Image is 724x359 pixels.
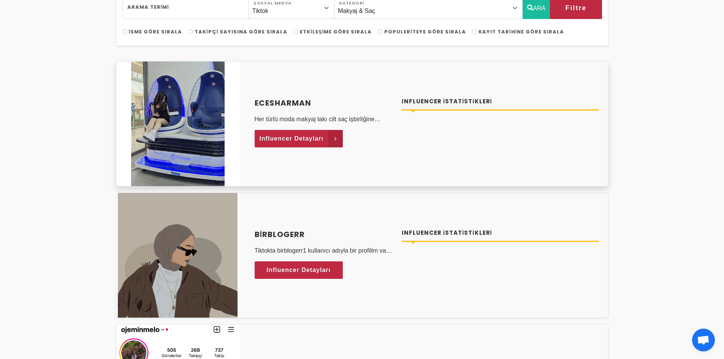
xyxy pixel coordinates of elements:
[267,264,331,276] span: Influencer Detayları
[300,28,372,35] span: Etkileşime Göre Sırala
[260,133,324,144] span: Influencer Detayları
[255,115,393,124] p: Her türlü moda makyaj takı cilt saç işbirliğine açığım🫂
[384,28,466,35] span: Populeriteye Göre Sırala
[402,229,599,237] h4: Influencer İstatistikleri
[255,229,393,240] a: birblogerr
[255,130,343,147] a: Influencer Detayları
[255,97,393,109] a: ecesharman
[129,28,182,35] span: İsme Göre Sırala
[188,29,193,34] input: Takipçi Sayısına Göre Sırala
[122,29,127,34] input: İsme Göre Sırala
[293,29,298,34] input: Etkileşime Göre Sırala
[255,261,343,279] a: Influencer Detayları
[378,29,383,34] input: Populeriteye Göre Sırala
[472,29,477,34] input: Kayıt Tarihine Göre Sırala
[565,2,586,14] span: Filtre
[255,246,393,255] p: Tiktokta birblogerr1 kullanıcı adıyla bir profilim var kendi aldığım kullanıp deneyimlediğim maky...
[478,28,564,35] span: Kayıt Tarihine Göre Sırala
[402,97,599,106] h4: Influencer İstatistikleri
[195,28,287,35] span: Takipçi Sayısına Göre Sırala
[692,329,715,351] div: Açık sohbet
